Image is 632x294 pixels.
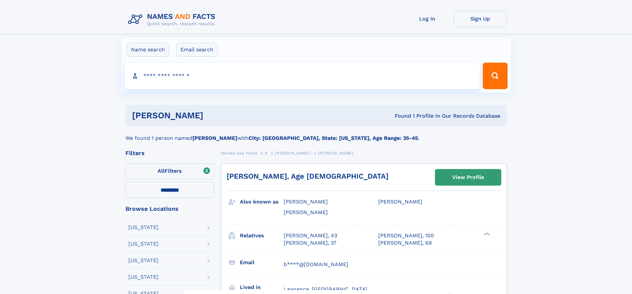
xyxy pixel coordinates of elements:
[401,11,454,27] a: Log In
[192,135,237,141] b: [PERSON_NAME]
[483,63,507,89] button: Search Button
[125,163,214,179] label: Filters
[227,172,388,180] a: [PERSON_NAME], Age [DEMOGRAPHIC_DATA]
[240,230,284,241] h3: Relatives
[125,150,214,156] div: Filters
[132,111,299,120] h1: [PERSON_NAME]
[378,232,434,239] a: [PERSON_NAME], 100
[284,232,337,239] a: [PERSON_NAME], 43
[176,43,218,57] label: Email search
[435,169,501,185] a: View Profile
[158,168,165,174] span: All
[452,170,484,185] div: View Profile
[275,149,311,157] a: [PERSON_NAME]
[284,199,328,205] span: [PERSON_NAME]
[248,135,418,141] b: City: [GEOGRAPHIC_DATA], State: [US_STATE], Age Range: 35-45
[240,282,284,293] h3: Lived in
[378,239,432,247] a: [PERSON_NAME], 68
[284,209,328,215] span: [PERSON_NAME]
[265,149,268,157] a: R
[125,63,480,89] input: search input
[128,241,159,247] div: [US_STATE]
[265,151,268,155] span: R
[125,126,507,142] div: We found 1 person named with .
[128,258,159,263] div: [US_STATE]
[378,199,422,205] span: [PERSON_NAME]
[128,225,159,230] div: [US_STATE]
[221,149,257,157] a: Names and Facts
[454,11,507,27] a: Sign Up
[125,11,221,29] img: Logo Names and Facts
[284,286,367,292] span: Lawrence, [GEOGRAPHIC_DATA]
[128,274,159,280] div: [US_STATE]
[482,232,490,236] div: ❯
[240,196,284,207] h3: Also known as
[127,43,169,57] label: Name search
[284,239,336,247] a: [PERSON_NAME], 37
[125,206,214,212] div: Browse Locations
[318,151,354,155] span: [PERSON_NAME]
[299,112,500,120] div: Found 1 Profile In Our Records Database
[275,151,311,155] span: [PERSON_NAME]
[240,257,284,268] h3: Email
